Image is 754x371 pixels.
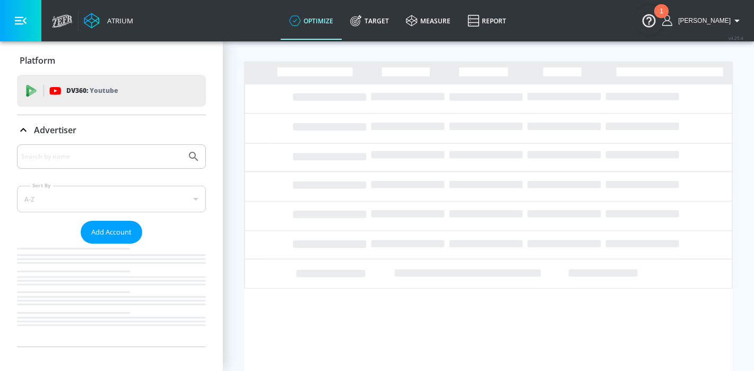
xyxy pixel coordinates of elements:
nav: list of Advertiser [17,244,206,347]
p: Platform [20,55,55,66]
div: Advertiser [17,144,206,347]
div: Atrium [103,16,133,25]
label: Sort By [30,182,53,189]
a: Report [459,2,515,40]
div: 1 [660,11,663,25]
span: Add Account [91,226,132,238]
span: login as: Heather.Aleksis@zefr.com [674,17,731,24]
p: Advertiser [34,124,76,136]
span: v 4.25.4 [729,35,743,41]
button: Add Account [81,221,142,244]
button: Open Resource Center, 1 new notification [634,5,664,35]
div: Advertiser [17,115,206,145]
button: [PERSON_NAME] [662,14,743,27]
a: optimize [281,2,342,40]
input: Search by name [21,150,182,163]
p: Youtube [90,85,118,96]
a: Target [342,2,397,40]
div: DV360: Youtube [17,75,206,107]
p: DV360: [66,85,118,97]
a: measure [397,2,459,40]
div: Platform [17,46,206,75]
div: A-Z [17,186,206,212]
a: Atrium [84,13,133,29]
